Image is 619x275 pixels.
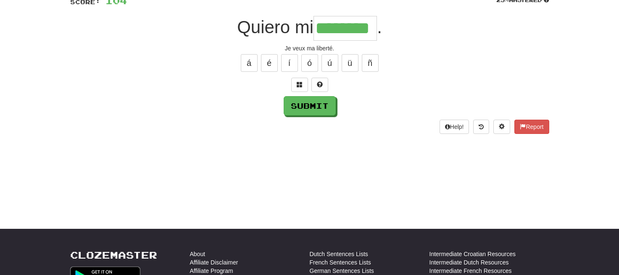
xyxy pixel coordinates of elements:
[190,267,233,275] a: Affiliate Program
[310,258,371,267] a: French Sentences Lists
[429,267,512,275] a: Intermediate French Resources
[342,54,358,72] button: ü
[241,54,258,72] button: á
[70,44,549,52] div: Je veux ma liberté.
[377,17,382,37] span: .
[284,96,336,115] button: Submit
[429,250,516,258] a: Intermediate Croatian Resources
[281,54,298,72] button: í
[362,54,379,72] button: ñ
[514,120,549,134] button: Report
[190,258,238,267] a: Affiliate Disclaimer
[473,120,489,134] button: Round history (alt+y)
[321,54,338,72] button: ú
[311,78,328,92] button: Single letter hint - you only get 1 per sentence and score half the points! alt+h
[70,250,157,260] a: Clozemaster
[291,78,308,92] button: Switch sentence to multiple choice alt+p
[301,54,318,72] button: ó
[190,250,205,258] a: About
[237,17,313,37] span: Quiero mi
[429,258,509,267] a: Intermediate Dutch Resources
[440,120,469,134] button: Help!
[310,250,368,258] a: Dutch Sentences Lists
[310,267,374,275] a: German Sentences Lists
[261,54,278,72] button: é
